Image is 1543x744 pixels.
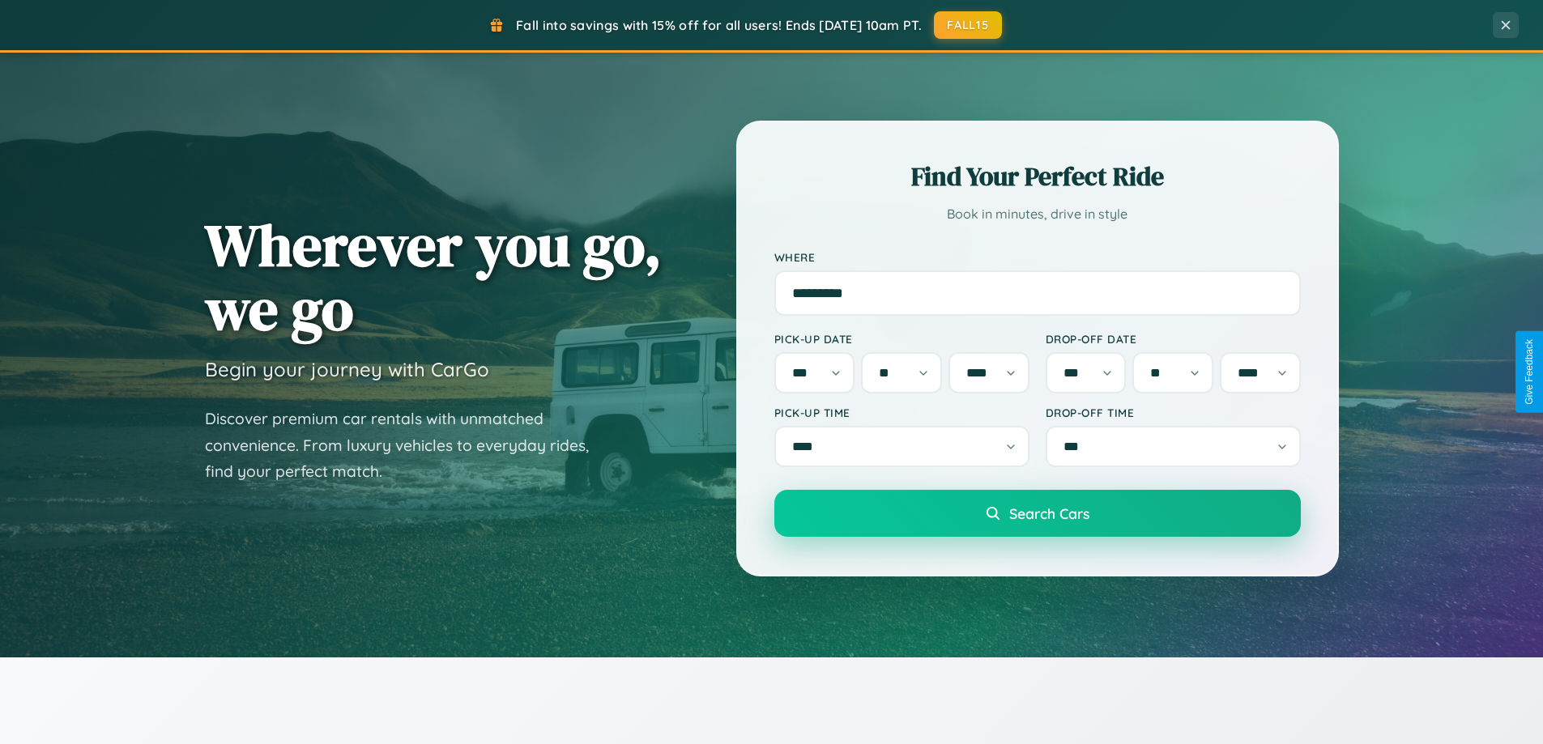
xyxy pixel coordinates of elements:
button: FALL15 [934,11,1002,39]
h2: Find Your Perfect Ride [774,159,1301,194]
button: Search Cars [774,490,1301,537]
label: Pick-up Date [774,332,1029,346]
label: Drop-off Date [1046,332,1301,346]
label: Drop-off Time [1046,406,1301,419]
p: Discover premium car rentals with unmatched convenience. From luxury vehicles to everyday rides, ... [205,406,610,485]
h1: Wherever you go, we go [205,213,662,341]
label: Pick-up Time [774,406,1029,419]
p: Book in minutes, drive in style [774,202,1301,226]
span: Fall into savings with 15% off for all users! Ends [DATE] 10am PT. [516,17,922,33]
h3: Begin your journey with CarGo [205,357,489,381]
label: Where [774,250,1301,264]
span: Search Cars [1009,504,1089,522]
div: Give Feedback [1524,339,1535,405]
